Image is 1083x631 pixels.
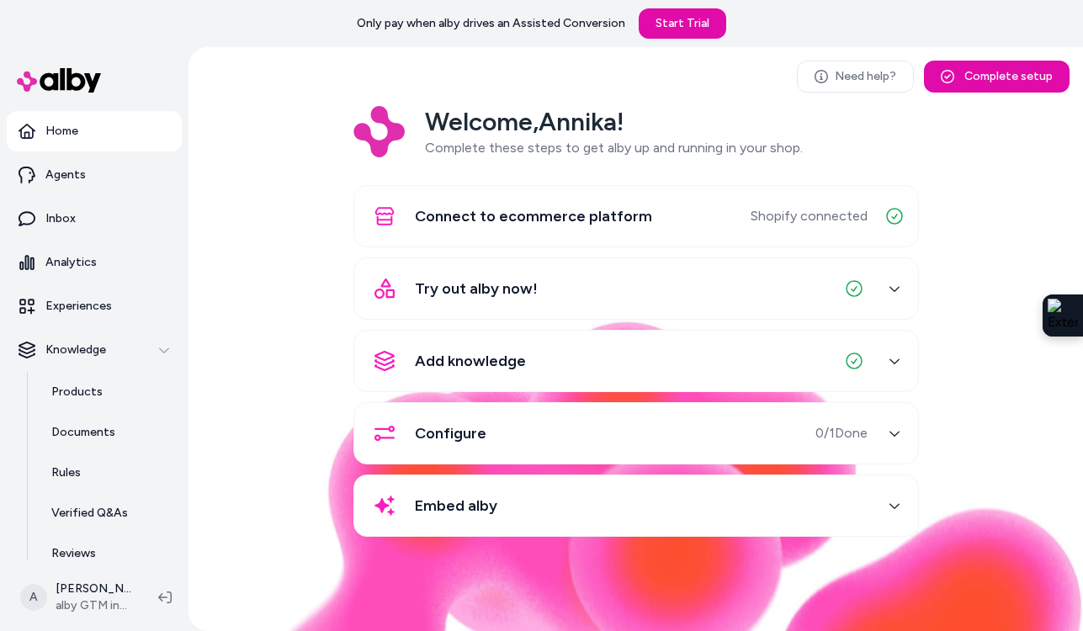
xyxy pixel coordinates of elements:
[1048,299,1078,332] img: Extension Icon
[415,204,652,228] span: Connect to ecommerce platform
[51,545,96,562] p: Reviews
[425,140,803,156] span: Complete these steps to get alby up and running in your shop.
[35,493,182,533] a: Verified Q&As
[639,8,726,39] a: Start Trial
[364,268,908,309] button: Try out alby now!
[797,61,914,93] a: Need help?
[51,464,81,481] p: Rules
[35,372,182,412] a: Products
[35,533,182,574] a: Reviews
[415,277,538,300] span: Try out alby now!
[357,15,625,32] p: Only pay when alby drives an Assisted Conversion
[45,298,112,315] p: Experiences
[10,570,145,624] button: A[PERSON_NAME]alby GTM internal
[751,206,868,226] span: Shopify connected
[45,254,97,271] p: Analytics
[415,349,526,373] span: Add knowledge
[415,494,497,517] span: Embed alby
[35,412,182,453] a: Documents
[56,581,131,597] p: [PERSON_NAME]
[7,242,182,283] a: Analytics
[415,422,486,445] span: Configure
[51,384,103,400] p: Products
[188,321,1083,631] img: alby Bubble
[7,155,182,195] a: Agents
[56,597,131,614] span: alby GTM internal
[51,424,115,441] p: Documents
[45,210,76,227] p: Inbox
[364,341,908,381] button: Add knowledge
[7,330,182,370] button: Knowledge
[45,167,86,183] p: Agents
[7,199,182,239] a: Inbox
[364,485,908,526] button: Embed alby
[45,342,106,358] p: Knowledge
[7,286,182,326] a: Experiences
[7,111,182,151] a: Home
[353,106,405,157] img: Logo
[35,453,182,493] a: Rules
[45,123,78,140] p: Home
[815,423,868,443] span: 0 / 1 Done
[924,61,1070,93] button: Complete setup
[20,584,47,611] span: A
[51,505,128,522] p: Verified Q&As
[364,196,908,236] button: Connect to ecommerce platformShopify connected
[17,68,101,93] img: alby Logo
[364,413,908,453] button: Configure0/1Done
[425,106,803,138] h2: Welcome, Annika !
